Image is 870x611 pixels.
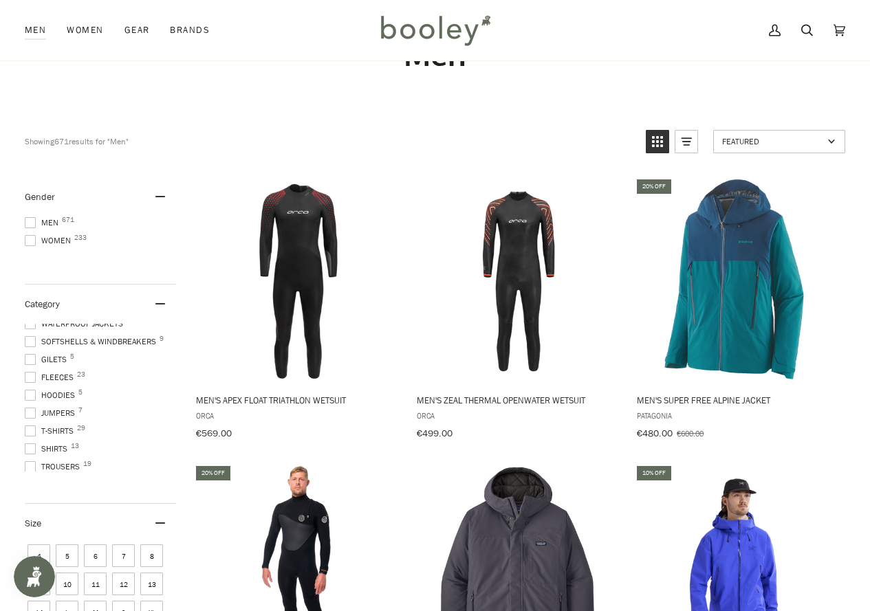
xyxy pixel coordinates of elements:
[140,544,163,567] span: Size: 8
[170,23,210,37] span: Brands
[67,23,103,37] span: Women
[25,190,55,203] span: Gender
[637,466,671,480] div: 10% off
[25,335,160,348] span: Softshells & Windbreakers
[635,177,842,384] img: Patagonia Men's Super Free Alpine Jacket - Booley Galway
[635,177,842,444] a: Men's Super Free Alpine Jacket
[28,544,50,567] span: Size: 4
[25,371,78,384] span: Fleeces
[196,410,399,421] span: Orca
[71,443,79,449] span: 13
[375,10,495,50] img: Booley
[25,353,71,366] span: Gilets
[56,544,78,567] span: Size: 5
[25,443,72,455] span: Shirts
[637,179,671,194] div: 20% off
[25,517,41,530] span: Size
[25,130,635,153] div: Showing results for "Men"
[78,389,83,396] span: 5
[675,130,698,153] a: View list mode
[25,298,60,311] span: Category
[417,394,620,406] span: Men's Zeal Thermal Openwater Wetsuit
[77,371,85,378] span: 23
[722,135,823,147] span: Featured
[78,407,83,414] span: 7
[25,23,46,37] span: Men
[196,466,230,480] div: 20% off
[127,318,135,324] span: 44
[160,335,164,342] span: 9
[25,216,63,229] span: Men
[646,130,669,153] a: View grid mode
[140,573,163,595] span: Size: 13
[637,394,840,406] span: Men's Super Free Alpine Jacket
[112,544,135,567] span: Size: 7
[415,177,622,384] img: Orca Men's Zeal Thermal Openwater Wetsuit Black - Booley Galway
[124,23,150,37] span: Gear
[417,427,453,440] span: €499.00
[637,410,840,421] span: Patagonia
[112,573,135,595] span: Size: 12
[25,407,79,419] span: Jumpers
[195,177,401,384] img: Orca Men's Apex Float Triathlon Wetsuit Black / Red - Booley Galway
[74,234,87,241] span: 233
[25,318,127,330] span: Waterproof Jackets
[83,460,91,467] span: 19
[54,135,69,147] b: 671
[25,234,75,247] span: Women
[196,427,232,440] span: €569.00
[713,130,845,153] a: Sort options
[56,573,78,595] span: Size: 10
[84,544,107,567] span: Size: 6
[25,425,78,437] span: T-Shirts
[70,353,74,360] span: 5
[84,573,107,595] span: Size: 11
[196,394,399,406] span: Men's Apex Float Triathlon Wetsuit
[194,177,401,444] a: Men's Apex Float Triathlon Wetsuit
[14,556,55,597] iframe: Button to open loyalty program pop-up
[25,389,79,401] span: Hoodies
[77,425,85,432] span: 29
[25,460,84,473] span: Trousers
[677,427,704,439] span: €600.00
[62,216,74,223] span: 671
[637,427,673,440] span: €480.00
[415,177,622,444] a: Men's Zeal Thermal Openwater Wetsuit
[417,410,620,421] span: Orca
